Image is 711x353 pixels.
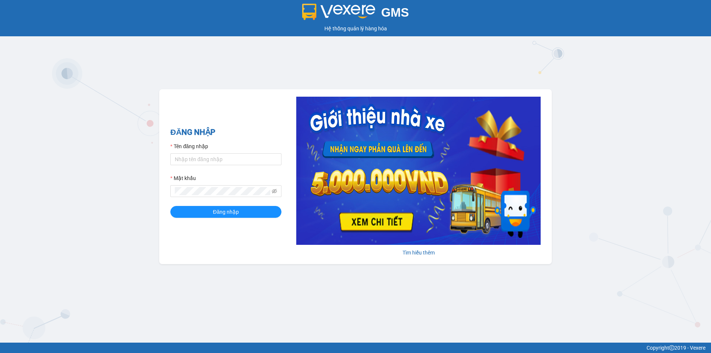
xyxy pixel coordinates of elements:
input: Mật khẩu [175,187,270,195]
h2: ĐĂNG NHẬP [170,126,281,139]
button: Đăng nhập [170,206,281,218]
img: banner-0 [296,97,541,245]
a: GMS [302,11,409,17]
label: Tên đăng nhập [170,142,208,150]
span: Đăng nhập [213,208,239,216]
div: Copyright 2019 - Vexere [6,344,705,352]
span: GMS [381,6,409,19]
img: logo 2 [302,4,375,20]
input: Tên đăng nhập [170,153,281,165]
div: Tìm hiểu thêm [296,249,541,257]
label: Mật khẩu [170,174,196,182]
span: eye-invisible [272,189,277,194]
div: Hệ thống quản lý hàng hóa [2,24,709,33]
span: copyright [669,345,674,350]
